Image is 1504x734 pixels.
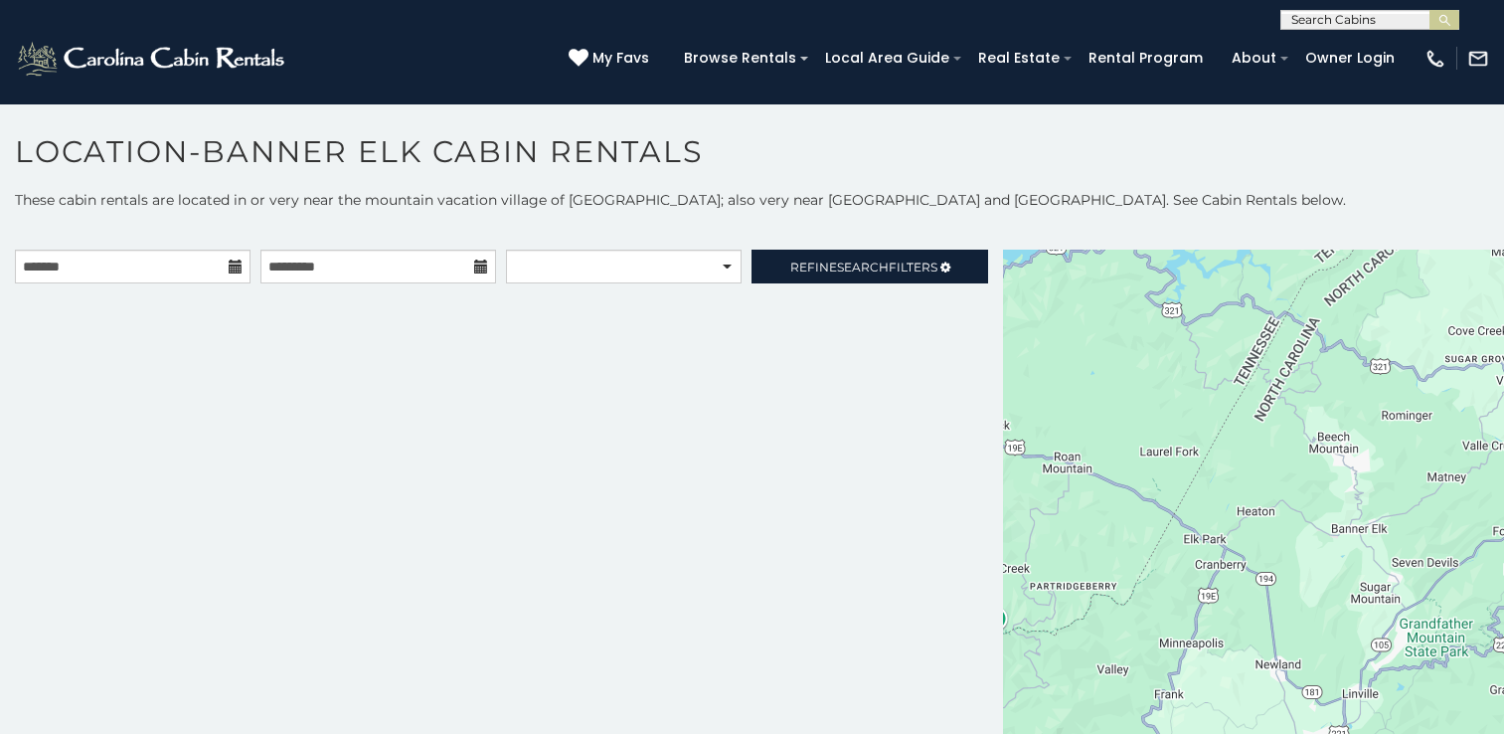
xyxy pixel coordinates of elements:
[1295,43,1405,74] a: Owner Login
[1424,48,1446,70] img: phone-regular-white.png
[790,260,937,275] span: Refine Filters
[592,48,649,69] span: My Favs
[752,250,987,283] a: RefineSearchFilters
[1079,43,1213,74] a: Rental Program
[815,43,959,74] a: Local Area Guide
[569,48,654,70] a: My Favs
[1222,43,1286,74] a: About
[674,43,806,74] a: Browse Rentals
[968,43,1070,74] a: Real Estate
[15,39,290,79] img: White-1-2.png
[837,260,889,275] span: Search
[1467,48,1489,70] img: mail-regular-white.png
